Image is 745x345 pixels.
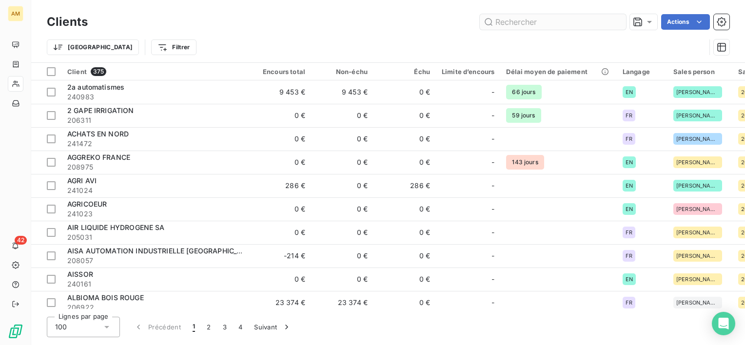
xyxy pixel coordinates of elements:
td: 0 € [311,151,373,174]
td: 0 € [249,104,311,127]
span: AGRI AVI [67,176,97,185]
span: - [491,181,494,191]
span: 208057 [67,256,243,266]
span: 241472 [67,139,243,149]
td: 0 € [373,127,436,151]
span: EN [626,89,633,95]
td: 0 € [249,268,311,291]
span: 143 jours [506,155,544,170]
span: 208975 [67,162,243,172]
span: 2a automatismes [67,83,124,91]
span: [PERSON_NAME] [676,300,719,306]
div: AM [8,6,23,21]
button: Précédent [128,317,187,337]
td: 23 374 € [311,291,373,314]
span: [PERSON_NAME] [676,159,719,165]
span: EN [626,183,633,189]
span: EN [626,276,633,282]
td: 0 € [311,268,373,291]
span: 205031 [67,232,243,242]
td: 0 € [249,221,311,244]
span: AGRICOEUR [67,200,107,208]
span: AISSOR [67,270,93,278]
span: 42 [15,236,27,245]
input: Rechercher [480,14,626,30]
td: 0 € [249,151,311,174]
td: 0 € [373,291,436,314]
td: 23 374 € [249,291,311,314]
button: [GEOGRAPHIC_DATA] [47,39,139,55]
span: FR [626,136,632,142]
div: Non-échu [317,68,368,76]
td: 286 € [249,174,311,197]
span: 241023 [67,209,243,219]
span: - [491,134,494,144]
td: 0 € [373,151,436,174]
span: FR [626,253,632,259]
span: 2 GAPE IRRIGATION [67,106,134,115]
td: 0 € [311,174,373,197]
button: Suivant [248,317,297,337]
span: [PERSON_NAME] [676,89,719,95]
span: [PERSON_NAME] [676,183,719,189]
span: [PERSON_NAME] [676,230,719,235]
span: - [491,111,494,120]
span: 240983 [67,92,243,102]
button: 3 [217,317,233,337]
span: 66 jours [506,85,541,99]
td: 0 € [373,221,436,244]
span: 100 [55,322,67,332]
td: 0 € [373,244,436,268]
span: 375 [91,67,106,76]
td: 0 € [373,268,436,291]
td: 0 € [249,197,311,221]
span: - [491,274,494,284]
span: - [491,157,494,167]
span: AGGREKO FRANCE [67,153,130,161]
span: FR [626,230,632,235]
td: 0 € [311,244,373,268]
button: 2 [201,317,216,337]
td: 9 453 € [311,80,373,104]
span: 241024 [67,186,243,195]
span: FR [626,300,632,306]
span: AIR LIQUIDE HYDROGENE SA [67,223,165,231]
span: Client [67,68,87,76]
span: ALBIOMA BOIS ROUGE [67,293,144,302]
td: 0 € [249,127,311,151]
td: 0 € [311,197,373,221]
td: 0 € [373,197,436,221]
span: FR [626,113,632,118]
td: -214 € [249,244,311,268]
div: Limite d’encours [442,68,494,76]
span: - [491,228,494,237]
span: 206311 [67,115,243,125]
span: - [491,298,494,307]
span: [PERSON_NAME] [676,136,719,142]
div: Sales person [673,68,726,76]
span: EN [626,159,633,165]
span: ACHATS EN NORD [67,130,129,138]
td: 0 € [311,127,373,151]
div: Encours total [255,68,305,76]
td: 0 € [373,80,436,104]
span: [PERSON_NAME] [676,253,719,259]
td: 9 453 € [249,80,311,104]
span: 206922 [67,303,243,312]
span: - [491,204,494,214]
button: 4 [233,317,248,337]
td: 0 € [311,221,373,244]
div: Langage [623,68,662,76]
span: 240161 [67,279,243,289]
span: [PERSON_NAME] [676,276,719,282]
div: Open Intercom Messenger [712,312,735,335]
div: Délai moyen de paiement [506,68,610,76]
span: - [491,251,494,261]
button: 1 [187,317,201,337]
td: 0 € [311,104,373,127]
span: AISA AUTOMATION INDUSTRIELLE [GEOGRAPHIC_DATA] [67,247,257,255]
span: - [491,87,494,97]
td: 0 € [373,104,436,127]
img: Logo LeanPay [8,324,23,339]
div: Échu [379,68,430,76]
